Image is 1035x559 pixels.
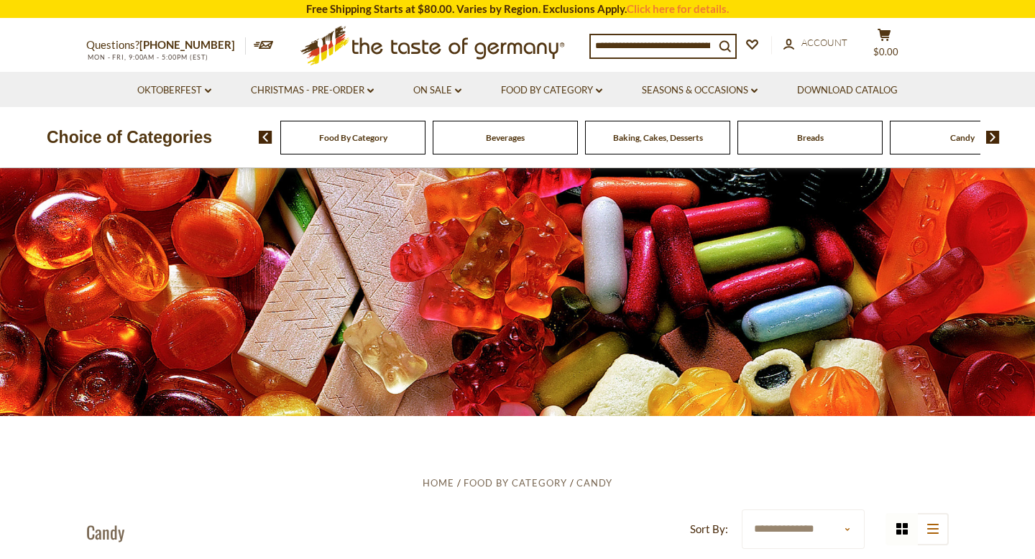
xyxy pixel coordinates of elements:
[797,132,824,143] a: Breads
[797,83,898,98] a: Download Catalog
[413,83,461,98] a: On Sale
[86,36,246,55] p: Questions?
[251,83,374,98] a: Christmas - PRE-ORDER
[642,83,758,98] a: Seasons & Occasions
[862,28,906,64] button: $0.00
[801,37,847,48] span: Account
[986,131,1000,144] img: next arrow
[950,132,975,143] a: Candy
[259,131,272,144] img: previous arrow
[139,38,235,51] a: [PHONE_NUMBER]
[86,521,124,542] h1: Candy
[576,477,612,489] a: Candy
[86,53,208,61] span: MON - FRI, 9:00AM - 5:00PM (EST)
[423,477,454,489] a: Home
[613,132,703,143] a: Baking, Cakes, Desserts
[464,477,567,489] a: Food By Category
[137,83,211,98] a: Oktoberfest
[501,83,602,98] a: Food By Category
[873,46,898,57] span: $0.00
[783,35,847,51] a: Account
[627,2,729,15] a: Click here for details.
[319,132,387,143] a: Food By Category
[486,132,525,143] a: Beverages
[690,520,728,538] label: Sort By:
